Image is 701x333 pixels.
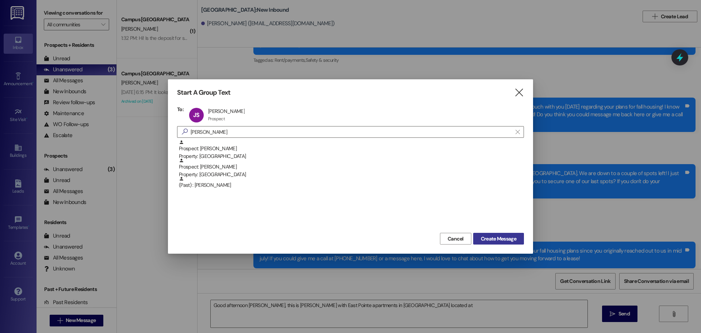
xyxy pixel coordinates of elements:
div: (Past) : [PERSON_NAME] [177,176,524,194]
h3: Start A Group Text [177,88,230,97]
div: [PERSON_NAME] [208,108,245,114]
div: Prospect: [PERSON_NAME] [179,158,524,179]
div: Prospect: [PERSON_NAME]Property: [GEOGRAPHIC_DATA] [177,140,524,158]
div: (Past) : [PERSON_NAME] [179,176,524,189]
div: Prospect: [PERSON_NAME]Property: [GEOGRAPHIC_DATA] [177,158,524,176]
input: Search for any contact or apartment [191,127,512,137]
i:  [516,129,520,135]
button: Create Message [473,233,524,245]
div: Prospect [208,116,225,122]
div: Property: [GEOGRAPHIC_DATA] [179,171,524,178]
div: Prospect: [PERSON_NAME] [179,140,524,160]
span: Cancel [448,235,464,243]
h3: To: [177,106,184,113]
button: Clear text [512,126,524,137]
div: Property: [GEOGRAPHIC_DATA] [179,152,524,160]
i:  [179,128,191,136]
button: Cancel [440,233,471,245]
i:  [514,89,524,97]
span: Create Message [481,235,516,243]
span: JS [193,111,199,119]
